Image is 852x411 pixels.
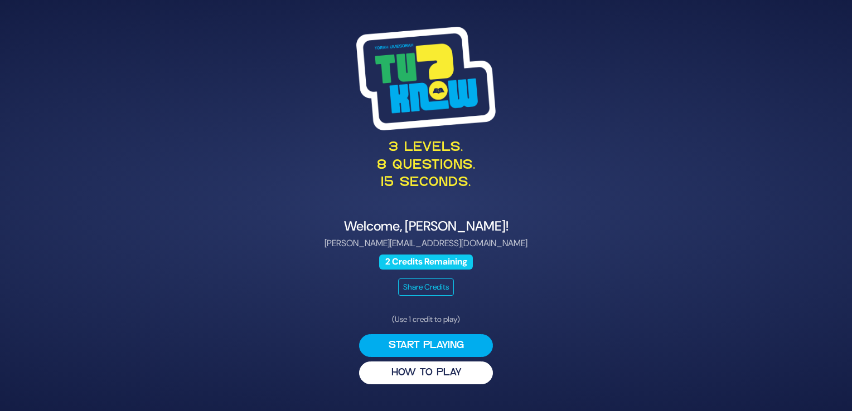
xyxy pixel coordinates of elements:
[379,255,473,270] span: 2 Credits Remaining
[359,361,493,384] button: HOW TO PLAY
[359,334,493,357] button: Start Playing
[398,278,454,296] button: Share Credits
[359,314,493,325] p: (Use 1 credit to play)
[154,139,698,192] p: 3 levels. 8 questions. 15 seconds.
[154,237,698,250] p: [PERSON_NAME][EMAIL_ADDRESS][DOMAIN_NAME]
[154,218,698,234] h4: Welcome, [PERSON_NAME]!
[356,27,496,130] img: Tournament Logo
